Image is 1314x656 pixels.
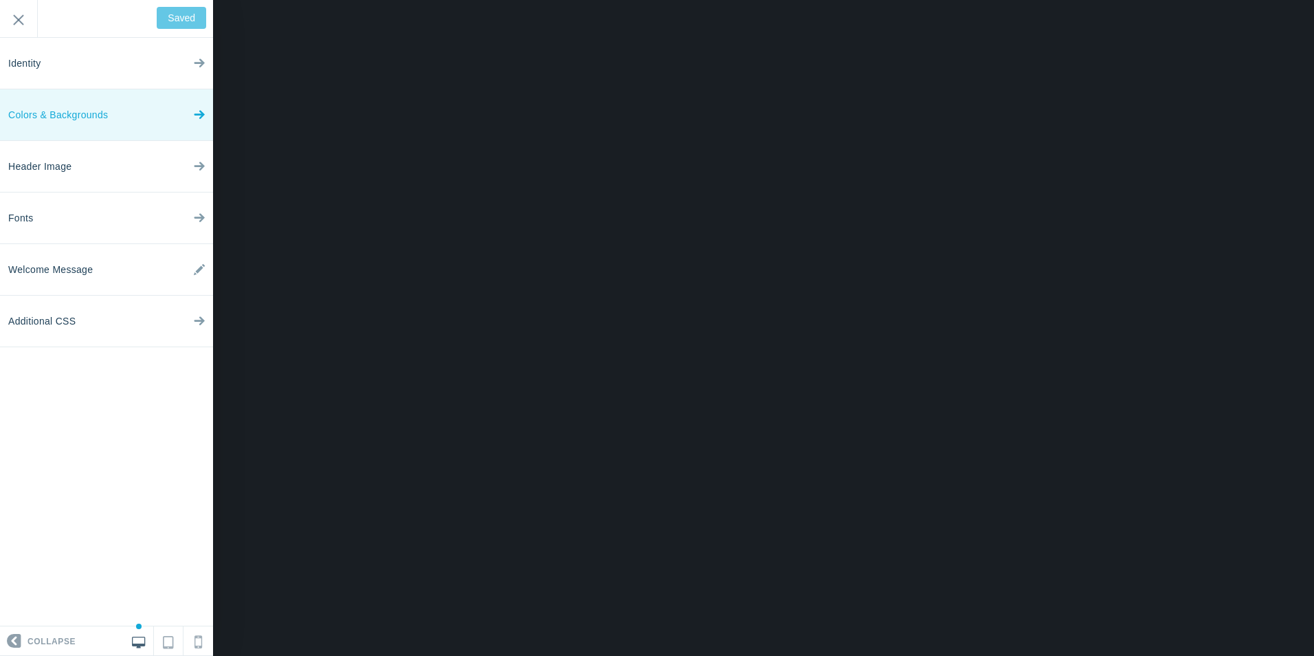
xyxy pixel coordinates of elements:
span: Identity [8,38,41,89]
span: Collapse [27,627,76,656]
span: Colors & Backgrounds [8,89,108,141]
span: Welcome Message [8,244,93,296]
span: Additional CSS [8,296,76,347]
span: Header Image [8,141,71,193]
span: Fonts [8,193,34,244]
